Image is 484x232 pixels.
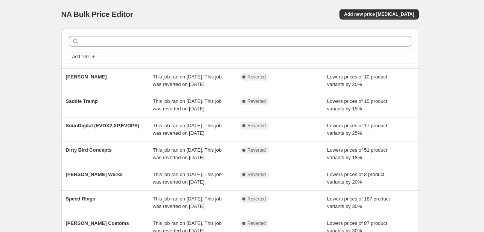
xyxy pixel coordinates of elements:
[69,52,99,61] button: Add filter
[327,196,390,209] span: Lowers prices of 187 product variants by 30%
[248,196,266,202] span: Reverted
[248,147,266,153] span: Reverted
[66,147,112,153] span: Dirty Bird Concepts
[153,98,222,111] span: This job ran on [DATE]. This job was reverted on [DATE].
[344,11,414,17] span: Add new price [MEDICAL_DATA]
[66,98,98,104] span: Saddle Tramp
[248,172,266,178] span: Reverted
[72,54,90,60] span: Add filter
[248,98,266,104] span: Reverted
[153,147,222,160] span: This job ran on [DATE]. This job was reverted on [DATE].
[153,123,222,136] span: This job ran on [DATE]. This job was reverted on [DATE].
[327,98,387,111] span: Lowers prices of 15 product variants by 15%
[327,172,384,185] span: Lowers prices of 8 product variants by 20%
[153,172,222,185] span: This job ran on [DATE]. This job was reverted on [DATE].
[327,147,387,160] span: Lowers prices of 51 product variants by 18%
[248,74,266,80] span: Reverted
[327,74,387,87] span: Lowers prices of 10 product variants by 20%
[248,123,266,129] span: Reverted
[153,196,222,209] span: This job ran on [DATE]. This job was reverted on [DATE].
[66,220,129,226] span: [PERSON_NAME] Customs
[248,220,266,226] span: Reverted
[61,10,133,18] span: NA Bulk Price Editor
[339,9,419,20] button: Add new price [MEDICAL_DATA]
[66,172,123,177] span: [PERSON_NAME] Werks
[66,74,107,80] span: [PERSON_NAME]
[153,74,222,87] span: This job ran on [DATE]. This job was reverted on [DATE].
[66,123,140,128] span: SounDigital (EVOX2,XP,EVOPS)
[327,123,387,136] span: Lowers prices of 17 product variants by 25%
[66,196,96,202] span: Speed Rings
